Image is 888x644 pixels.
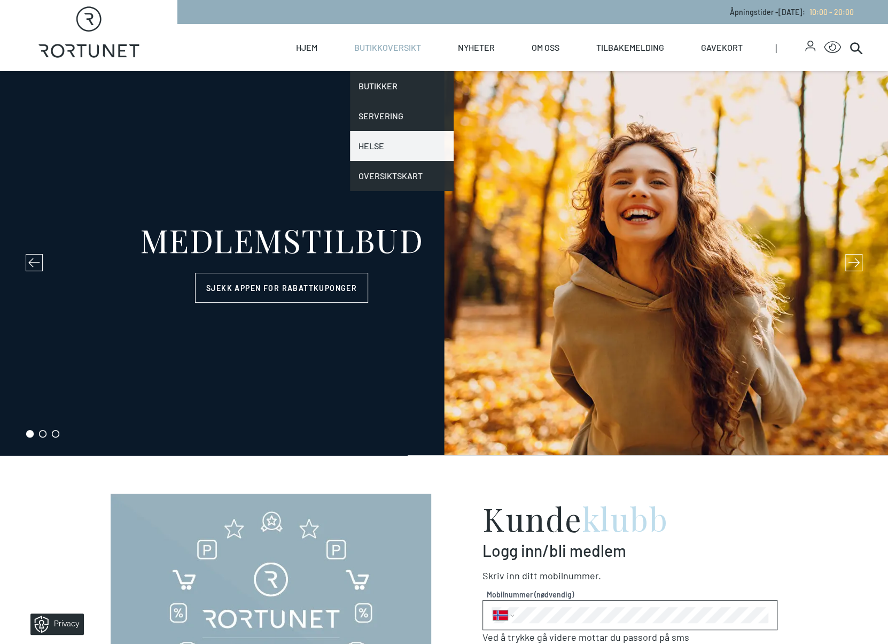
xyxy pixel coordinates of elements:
a: Om oss [532,24,559,71]
a: Gavekort [701,24,743,71]
a: Sjekk appen for rabattkuponger [195,273,368,303]
a: Hjem [296,24,317,71]
a: Servering [350,101,454,131]
a: Butikkoversikt [354,24,421,71]
a: 10:00 - 20:00 [805,7,854,17]
span: klubb [582,497,668,540]
p: Skriv inn ditt [482,569,777,583]
a: Helse [350,131,454,161]
a: Butikker [350,71,454,101]
span: Mobilnummer . [540,570,601,581]
button: Open Accessibility Menu [824,39,841,56]
span: 10:00 - 20:00 [809,7,854,17]
span: | [775,24,805,71]
p: Åpningstider - [DATE] : [730,6,854,18]
h2: Kunde [482,502,777,534]
a: Nyheter [458,24,495,71]
iframe: Manage Preferences [11,610,98,639]
p: Logg inn/bli medlem [482,541,777,560]
a: Tilbakemelding [596,24,664,71]
div: MEDLEMSTILBUD [140,224,424,256]
a: Oversiktskart [350,161,454,191]
span: Mobilnummer (nødvendig) [487,589,773,600]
